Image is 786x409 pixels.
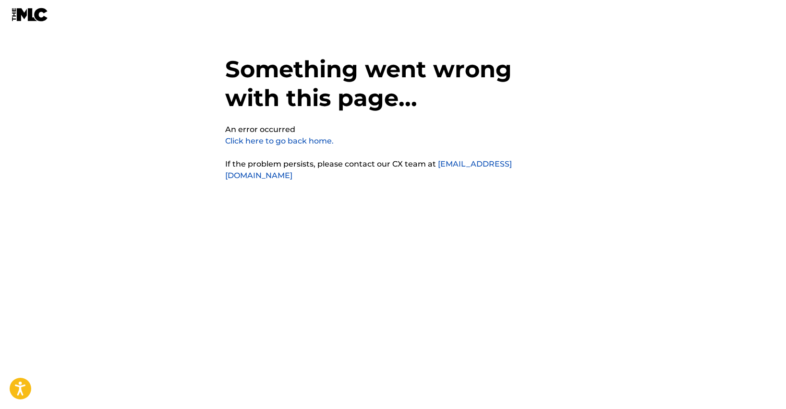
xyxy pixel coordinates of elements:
[225,158,561,181] p: If the problem persists, please contact our CX team at
[225,136,334,145] a: Click here to go back home.
[225,124,295,135] pre: An error occurred
[225,55,561,124] h1: Something went wrong with this page...
[12,8,48,22] img: MLC Logo
[225,159,512,180] a: [EMAIL_ADDRESS][DOMAIN_NAME]
[738,363,786,409] iframe: Chat Widget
